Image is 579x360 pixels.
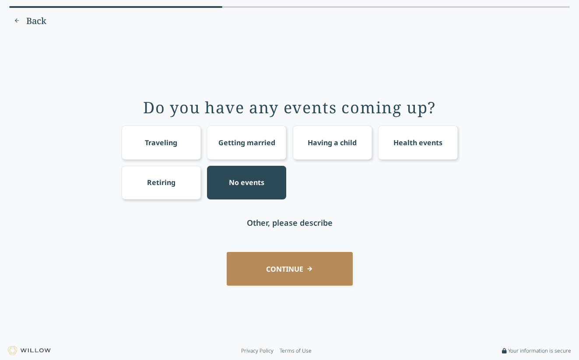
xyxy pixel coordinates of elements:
[247,217,333,229] div: Other, please describe
[218,137,275,148] div: Getting married
[9,14,51,28] button: Previous question
[227,252,353,286] button: CONTINUE
[147,177,175,188] div: Retiring
[143,99,436,116] div: Do you have any events coming up?
[308,137,357,148] div: Having a child
[9,6,222,8] div: 38% complete
[229,177,264,188] div: No events
[280,347,312,354] a: Terms of Use
[508,347,571,354] span: Your information is secure
[241,347,274,354] a: Privacy Policy
[26,15,46,27] span: Back
[8,346,51,355] img: Willow logo
[393,137,442,148] div: Health events
[145,137,177,148] div: Traveling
